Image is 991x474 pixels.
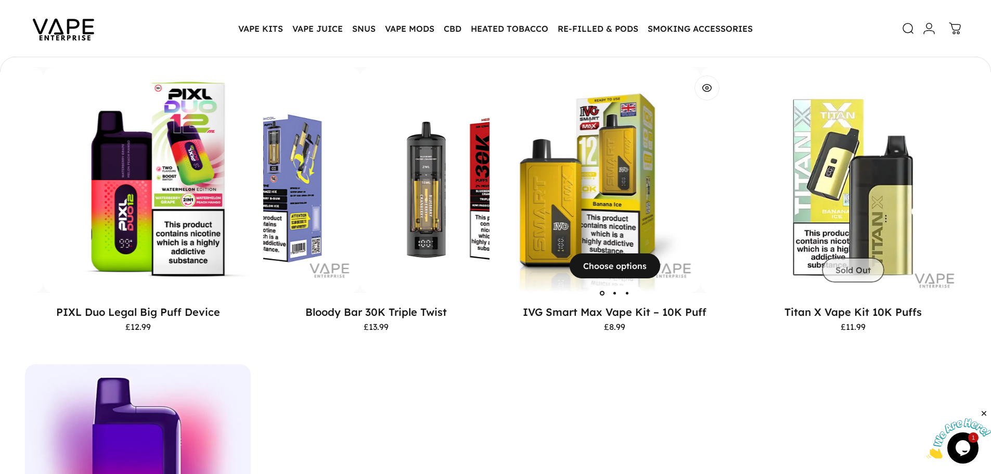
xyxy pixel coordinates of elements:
summary: CBD [439,18,466,40]
a: IVG Smart Max Vape Kit – 10K Puff [523,305,706,318]
span: £8.99 [604,323,625,331]
button: Choose options [570,253,660,278]
a: 0 items [944,17,967,40]
summary: RE-FILLED & PODS [553,18,643,40]
img: BLOODY BAR 30K TRIPLE TWIST [360,67,586,293]
iframe: chat widget [926,409,991,458]
a: Bloody Bar 30K Triple Twist [305,305,447,318]
span: £11.99 [841,323,866,331]
img: Vape Enterprise [17,4,110,53]
nav: Primary [234,18,757,40]
img: IVG Smart Max Vape Kit [700,67,926,293]
a: PIXL Duo Legal Big Puff Device [25,67,251,293]
a: IVG Smart Max Vape Kit – 10K Puff [502,67,728,293]
img: PIXL Duo 12 [43,67,269,293]
a: PIXL Duo Legal Big Puff Device [56,305,220,318]
summary: VAPE JUICE [288,18,348,40]
img: Titan X Vape Kit 10K Puffs [740,67,966,293]
summary: VAPE MODS [380,18,439,40]
a: Bloody Bar 30K Triple Twist [263,67,489,293]
summary: HEATED TOBACCO [466,18,553,40]
span: £12.99 [125,323,151,331]
a: Titan X Vape Kit 10K Puffs [784,305,922,318]
img: IVG Smart Max Vape Kit [474,67,700,293]
summary: VAPE KITS [234,18,288,40]
summary: SMOKING ACCESSORIES [643,18,757,40]
summary: SNUS [348,18,380,40]
span: £13.99 [364,323,389,331]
